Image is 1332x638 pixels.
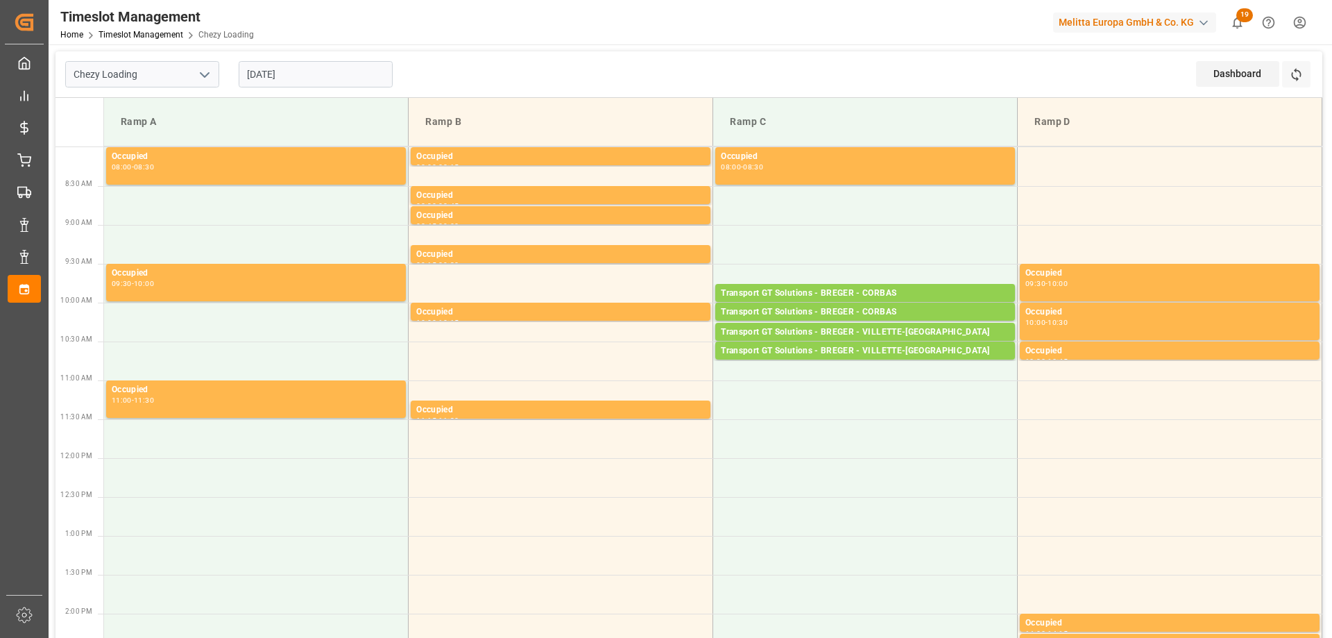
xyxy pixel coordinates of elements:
[420,109,701,135] div: Ramp B
[112,150,400,164] div: Occupied
[1053,9,1222,35] button: Melitta Europa GmbH & Co. KG
[65,219,92,226] span: 9:00 AM
[134,164,154,170] div: 08:30
[416,189,705,203] div: Occupied
[132,164,134,170] div: -
[1045,358,1048,364] div: -
[65,180,92,187] span: 8:30 AM
[438,164,459,170] div: 08:15
[1045,630,1048,637] div: -
[436,417,438,423] div: -
[416,403,705,417] div: Occupied
[60,296,92,304] span: 10:00 AM
[112,267,400,280] div: Occupied
[721,326,1009,339] div: Transport GT Solutions - BREGER - VILLETTE-[GEOGRAPHIC_DATA]
[416,248,705,262] div: Occupied
[132,397,134,403] div: -
[194,64,214,85] button: open menu
[416,223,436,229] div: 08:45
[1029,109,1310,135] div: Ramp D
[1253,7,1284,38] button: Help Center
[1053,12,1216,33] div: Melitta Europa GmbH & Co. KG
[724,109,1006,135] div: Ramp C
[65,569,92,576] span: 1:30 PM
[721,344,1009,358] div: Transport GT Solutions - BREGER - VILLETTE-[GEOGRAPHIC_DATA]
[60,413,92,421] span: 11:30 AM
[134,397,154,403] div: 11:30
[436,262,438,268] div: -
[416,203,436,209] div: 08:30
[1025,616,1314,630] div: Occupied
[438,417,459,423] div: 11:30
[438,319,459,326] div: 10:15
[60,335,92,343] span: 10:30 AM
[1025,267,1314,280] div: Occupied
[416,319,436,326] div: 10:00
[60,30,83,40] a: Home
[436,223,438,229] div: -
[721,319,1009,331] div: Pallets: 2,TU: 52,City: [GEOGRAPHIC_DATA],Arrival: [DATE] 00:00:00
[1048,630,1068,637] div: 14:15
[60,374,92,382] span: 11:00 AM
[1236,8,1253,22] span: 19
[1045,319,1048,326] div: -
[65,61,219,87] input: Type to search/select
[416,209,705,223] div: Occupied
[60,491,92,498] span: 12:30 PM
[1045,280,1048,287] div: -
[721,339,1009,351] div: Pallets: ,TU: 144,City: [GEOGRAPHIC_DATA],Arrival: [DATE] 00:00:00
[65,258,92,265] span: 9:30 AM
[416,164,436,170] div: 08:00
[743,164,763,170] div: 08:30
[112,383,400,397] div: Occupied
[416,417,436,423] div: 11:15
[436,319,438,326] div: -
[416,150,705,164] div: Occupied
[436,164,438,170] div: -
[721,305,1009,319] div: Transport GT Solutions - BREGER - CORBAS
[438,223,459,229] div: 09:00
[1025,358,1045,364] div: 10:30
[60,6,254,27] div: Timeslot Management
[721,287,1009,301] div: Transport GT Solutions - BREGER - CORBAS
[416,262,436,268] div: 09:15
[65,530,92,537] span: 1:00 PM
[99,30,183,40] a: Timeslot Management
[741,164,743,170] div: -
[115,109,397,135] div: Ramp A
[1048,280,1068,287] div: 10:00
[1196,61,1279,87] div: Dashboard
[134,280,154,287] div: 10:00
[112,164,132,170] div: 08:00
[438,203,459,209] div: 08:45
[60,452,92,460] span: 12:00 PM
[1025,344,1314,358] div: Occupied
[65,607,92,615] span: 2:00 PM
[1222,7,1253,38] button: show 19 new notifications
[721,358,1009,370] div: Pallets: ,TU: 112,City: [GEOGRAPHIC_DATA],Arrival: [DATE] 00:00:00
[112,280,132,287] div: 09:30
[1025,280,1045,287] div: 09:30
[721,164,741,170] div: 08:00
[416,305,705,319] div: Occupied
[112,397,132,403] div: 11:00
[1025,319,1045,326] div: 10:00
[1025,630,1045,637] div: 14:00
[721,150,1009,164] div: Occupied
[1048,319,1068,326] div: 10:30
[721,301,1009,312] div: Pallets: 5,TU: 32,City: [GEOGRAPHIC_DATA],Arrival: [DATE] 00:00:00
[1048,358,1068,364] div: 10:45
[239,61,393,87] input: DD-MM-YYYY
[436,203,438,209] div: -
[438,262,459,268] div: 09:30
[132,280,134,287] div: -
[1025,305,1314,319] div: Occupied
